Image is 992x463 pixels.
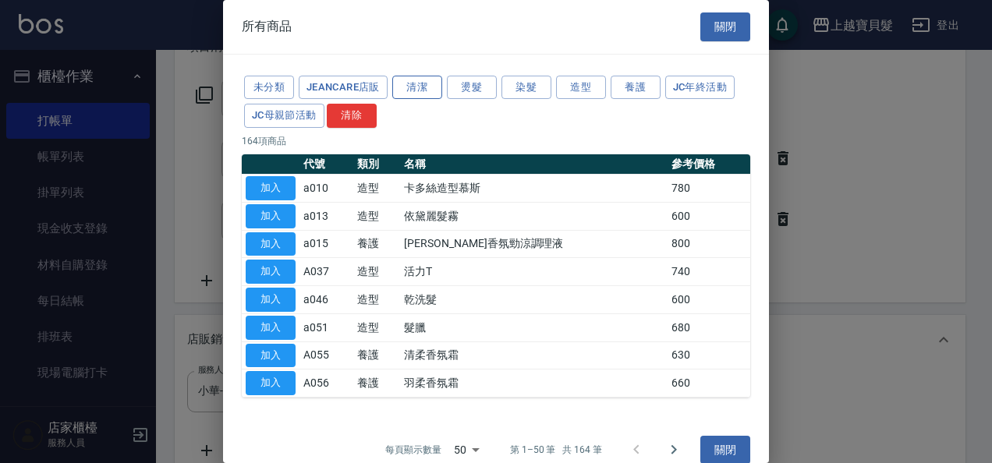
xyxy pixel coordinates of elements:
[447,76,497,100] button: 燙髮
[246,371,296,395] button: 加入
[400,230,668,258] td: [PERSON_NAME]香氛勁涼調理液
[299,76,388,100] button: JeanCare店販
[668,175,750,203] td: 780
[242,134,750,148] p: 164 項商品
[400,313,668,341] td: 髮臘
[668,202,750,230] td: 600
[501,76,551,100] button: 染髮
[246,232,296,256] button: 加入
[353,154,401,175] th: 類別
[668,341,750,369] td: 630
[400,341,668,369] td: 清柔香氛霜
[246,176,296,200] button: 加入
[556,76,606,100] button: 造型
[668,286,750,314] td: 600
[665,76,735,100] button: JC年終活動
[246,344,296,368] button: 加入
[353,202,401,230] td: 造型
[400,154,668,175] th: 名稱
[353,286,401,314] td: 造型
[246,316,296,340] button: 加入
[400,258,668,286] td: 活力T
[242,19,292,34] span: 所有商品
[299,202,353,230] td: a013
[668,258,750,286] td: 740
[299,258,353,286] td: A037
[668,154,750,175] th: 參考價格
[700,12,750,41] button: 關閉
[246,204,296,228] button: 加入
[299,369,353,398] td: A056
[510,443,602,457] p: 第 1–50 筆 共 164 筆
[392,76,442,100] button: 清潔
[299,230,353,258] td: a015
[299,175,353,203] td: a010
[668,230,750,258] td: 800
[353,313,401,341] td: 造型
[246,260,296,284] button: 加入
[353,369,401,398] td: 養護
[299,313,353,341] td: a051
[611,76,661,100] button: 養護
[400,175,668,203] td: 卡多絲造型慕斯
[299,341,353,369] td: A055
[668,369,750,398] td: 660
[400,369,668,398] td: 羽柔香氛霜
[353,230,401,258] td: 養護
[400,286,668,314] td: 乾洗髮
[299,154,353,175] th: 代號
[400,202,668,230] td: 依黛麗髮霧
[246,288,296,312] button: 加入
[244,76,294,100] button: 未分類
[668,313,750,341] td: 680
[299,286,353,314] td: a046
[327,104,377,128] button: 清除
[353,175,401,203] td: 造型
[385,443,441,457] p: 每頁顯示數量
[244,104,324,128] button: JC母親節活動
[353,341,401,369] td: 養護
[353,258,401,286] td: 造型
